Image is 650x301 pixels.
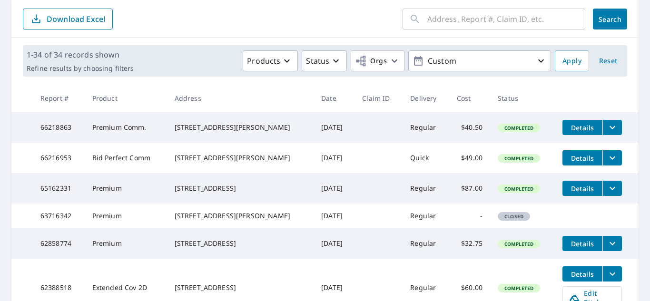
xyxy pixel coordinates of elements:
span: Apply [562,55,581,67]
span: Details [568,239,597,248]
button: Products [243,50,298,71]
button: filesDropdownBtn-66216953 [602,150,622,165]
button: detailsBtn-66216953 [562,150,602,165]
td: Regular [403,204,449,228]
td: Premium [85,204,167,228]
button: Orgs [351,50,404,71]
span: Completed [499,241,539,247]
th: Product [85,84,167,112]
th: Status [490,84,555,112]
td: Regular [403,112,449,143]
button: Custom [408,50,551,71]
span: Details [568,123,597,132]
span: Orgs [355,55,387,67]
div: [STREET_ADDRESS] [175,184,306,193]
td: $32.75 [449,228,490,259]
th: Address [167,84,314,112]
th: Report # [33,84,85,112]
td: 66216953 [33,143,85,173]
td: Premium [85,228,167,259]
button: Download Excel [23,9,113,29]
th: Claim ID [355,84,403,112]
p: Status [306,55,329,67]
td: [DATE] [314,112,355,143]
button: filesDropdownBtn-66218863 [602,120,622,135]
button: filesDropdownBtn-65162331 [602,181,622,196]
p: Download Excel [47,14,105,24]
th: Cost [449,84,490,112]
td: $40.50 [449,112,490,143]
td: Regular [403,173,449,204]
td: Bid Perfect Comm [85,143,167,173]
td: 65162331 [33,173,85,204]
button: detailsBtn-62388518 [562,266,602,282]
button: Apply [555,50,589,71]
td: $49.00 [449,143,490,173]
button: detailsBtn-66218863 [562,120,602,135]
p: Products [247,55,280,67]
span: Closed [499,213,529,220]
td: $87.00 [449,173,490,204]
td: [DATE] [314,173,355,204]
td: Premium Comm. [85,112,167,143]
span: Details [568,184,597,193]
span: Completed [499,185,539,192]
td: Regular [403,228,449,259]
td: Premium [85,173,167,204]
td: [DATE] [314,143,355,173]
button: detailsBtn-65162331 [562,181,602,196]
td: - [449,204,490,228]
button: detailsBtn-62858774 [562,236,602,251]
button: Search [593,9,627,29]
button: filesDropdownBtn-62858774 [602,236,622,251]
button: Reset [593,50,623,71]
div: [STREET_ADDRESS][PERSON_NAME] [175,153,306,163]
div: [STREET_ADDRESS][PERSON_NAME] [175,211,306,221]
td: 66218863 [33,112,85,143]
td: [DATE] [314,228,355,259]
button: Status [302,50,347,71]
th: Delivery [403,84,449,112]
p: Refine results by choosing filters [27,64,134,73]
p: Custom [424,53,535,69]
td: Quick [403,143,449,173]
span: Details [568,270,597,279]
span: Completed [499,155,539,162]
div: [STREET_ADDRESS] [175,239,306,248]
td: 62858774 [33,228,85,259]
td: 63716342 [33,204,85,228]
div: [STREET_ADDRESS] [175,283,306,292]
span: Details [568,154,597,163]
span: Completed [499,125,539,131]
span: Reset [597,55,620,67]
span: Search [601,15,620,24]
div: [STREET_ADDRESS][PERSON_NAME] [175,123,306,132]
td: [DATE] [314,204,355,228]
th: Date [314,84,355,112]
p: 1-34 of 34 records shown [27,49,134,60]
span: Completed [499,285,539,291]
button: filesDropdownBtn-62388518 [602,266,622,282]
input: Address, Report #, Claim ID, etc. [427,6,585,32]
